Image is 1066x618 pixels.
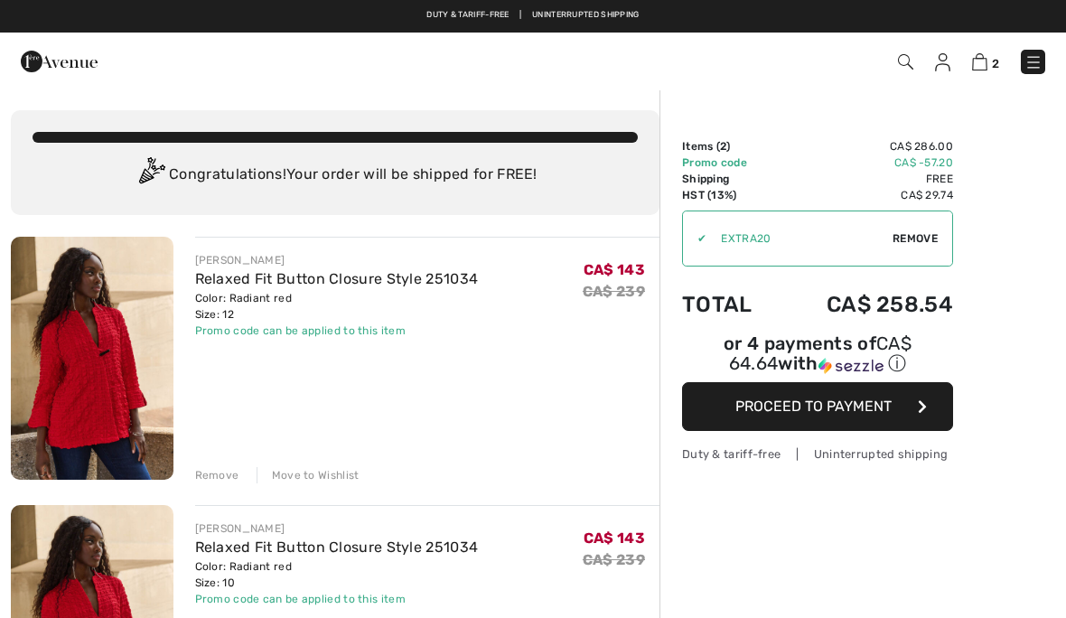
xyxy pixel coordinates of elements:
[682,335,953,382] div: or 4 payments ofCA$ 64.64withSezzle Click to learn more about Sezzle
[779,171,953,187] td: Free
[893,230,938,247] span: Remove
[11,237,173,480] img: Relaxed Fit Button Closure Style 251034
[195,558,479,591] div: Color: Radiant red Size: 10
[133,157,169,193] img: Congratulation2.svg
[195,290,479,323] div: Color: Radiant red Size: 12
[818,358,884,374] img: Sezzle
[583,283,645,300] s: CA$ 239
[682,335,953,376] div: or 4 payments of with
[683,230,706,247] div: ✔
[682,274,779,335] td: Total
[584,261,645,278] span: CA$ 143
[257,467,360,483] div: Move to Wishlist
[584,529,645,547] span: CA$ 143
[992,57,999,70] span: 2
[195,467,239,483] div: Remove
[195,323,479,339] div: Promo code can be applied to this item
[682,445,953,463] div: Duty & tariff-free | Uninterrupted shipping
[33,157,638,193] div: Congratulations! Your order will be shipped for FREE!
[729,332,912,374] span: CA$ 64.64
[972,51,999,72] a: 2
[195,591,479,607] div: Promo code can be applied to this item
[779,274,953,335] td: CA$ 258.54
[682,382,953,431] button: Proceed to Payment
[195,520,479,537] div: [PERSON_NAME]
[682,138,779,154] td: Items ( )
[706,211,893,266] input: Promo code
[583,551,645,568] s: CA$ 239
[1024,53,1043,71] img: Menu
[779,154,953,171] td: CA$ -57.20
[898,54,913,70] img: Search
[779,187,953,203] td: CA$ 29.74
[935,53,950,71] img: My Info
[972,53,987,70] img: Shopping Bag
[779,138,953,154] td: CA$ 286.00
[682,154,779,171] td: Promo code
[21,43,98,80] img: 1ère Avenue
[195,538,479,556] a: Relaxed Fit Button Closure Style 251034
[195,270,479,287] a: Relaxed Fit Button Closure Style 251034
[682,187,779,203] td: HST (13%)
[682,171,779,187] td: Shipping
[21,51,98,69] a: 1ère Avenue
[195,252,479,268] div: [PERSON_NAME]
[735,398,892,415] span: Proceed to Payment
[720,140,726,153] span: 2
